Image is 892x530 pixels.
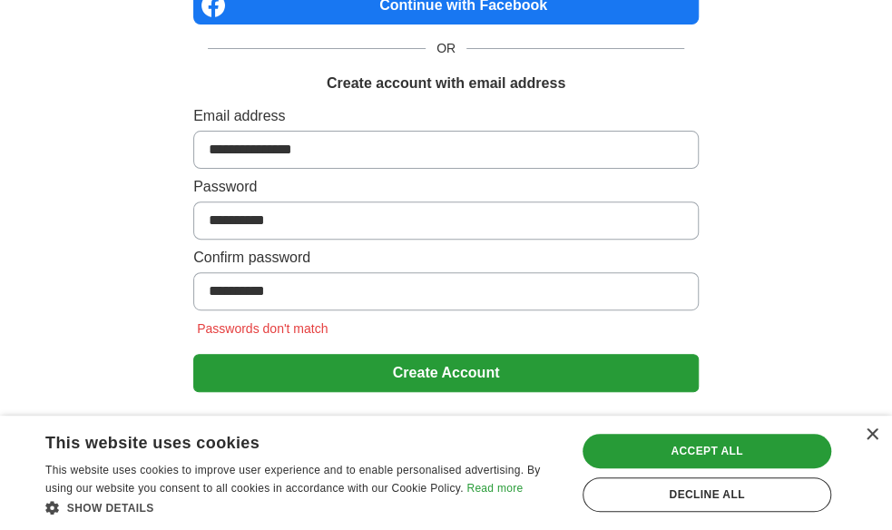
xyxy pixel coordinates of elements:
[193,105,699,127] label: Email address
[67,502,154,515] span: Show details
[193,321,331,336] span: Passwords don't match
[193,247,699,269] label: Confirm password
[45,498,560,516] div: Show details
[193,176,699,198] label: Password
[45,427,515,454] div: This website uses cookies
[466,482,523,495] a: Read more, opens a new window
[327,73,565,94] h1: Create account with email address
[45,464,540,495] span: This website uses cookies to improve user experience and to enable personalised advertising. By u...
[583,434,831,468] div: Accept all
[426,39,466,58] span: OR
[193,354,699,392] button: Create Account
[865,428,878,442] div: Close
[583,477,831,512] div: Decline all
